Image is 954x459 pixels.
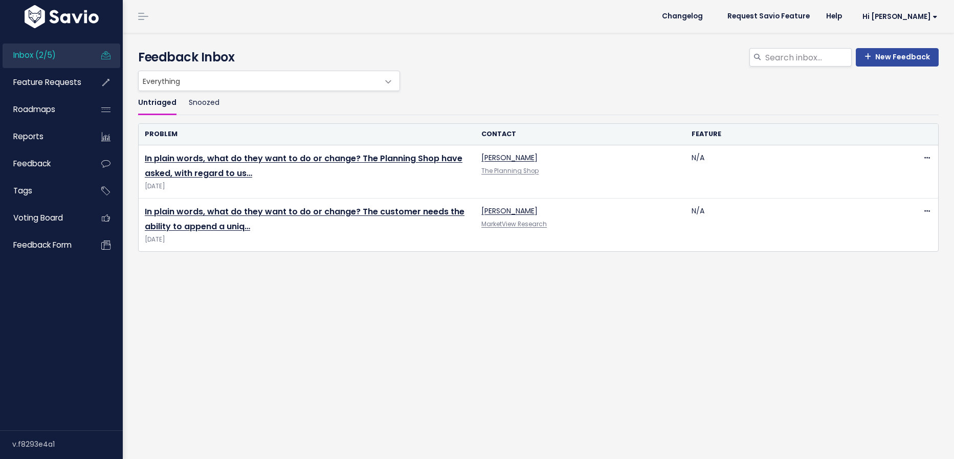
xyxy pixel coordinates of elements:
[3,71,85,94] a: Feature Requests
[189,91,219,115] a: Snoozed
[481,152,538,163] a: [PERSON_NAME]
[3,152,85,176] a: Feedback
[13,239,72,250] span: Feedback form
[3,98,85,121] a: Roadmaps
[662,13,703,20] span: Changelog
[3,233,85,257] a: Feedback form
[13,131,43,142] span: Reports
[138,91,176,115] a: Untriaged
[22,5,101,28] img: logo-white.9d6f32f41409.svg
[481,167,539,175] a: The Planning Shop
[145,206,464,232] a: In plain words, what do they want to do or change? The customer needs the ability to append a uniq…
[862,13,938,20] span: Hi [PERSON_NAME]
[12,431,123,457] div: v.f8293e4a1
[719,9,818,24] a: Request Savio Feature
[3,206,85,230] a: Voting Board
[818,9,850,24] a: Help
[13,50,56,60] span: Inbox (2/5)
[13,212,63,223] span: Voting Board
[475,124,685,145] th: Contact
[13,104,55,115] span: Roadmaps
[850,9,946,25] a: Hi [PERSON_NAME]
[13,185,32,196] span: Tags
[139,124,475,145] th: Problem
[3,125,85,148] a: Reports
[139,71,379,91] span: Everything
[13,77,81,88] span: Feature Requests
[13,158,51,169] span: Feedback
[138,91,939,115] ul: Filter feature requests
[481,220,547,228] a: MarketView Research
[764,48,852,67] input: Search inbox...
[3,179,85,203] a: Tags
[145,181,469,192] span: [DATE]
[138,71,400,91] span: Everything
[481,206,538,216] a: [PERSON_NAME]
[685,199,896,252] td: N/A
[145,234,469,245] span: [DATE]
[856,48,939,67] a: New Feedback
[145,152,462,179] a: In plain words, what do they want to do or change? The Planning Shop have asked, with regard to us…
[685,145,896,199] td: N/A
[685,124,896,145] th: Feature
[138,48,939,67] h4: Feedback Inbox
[3,43,85,67] a: Inbox (2/5)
